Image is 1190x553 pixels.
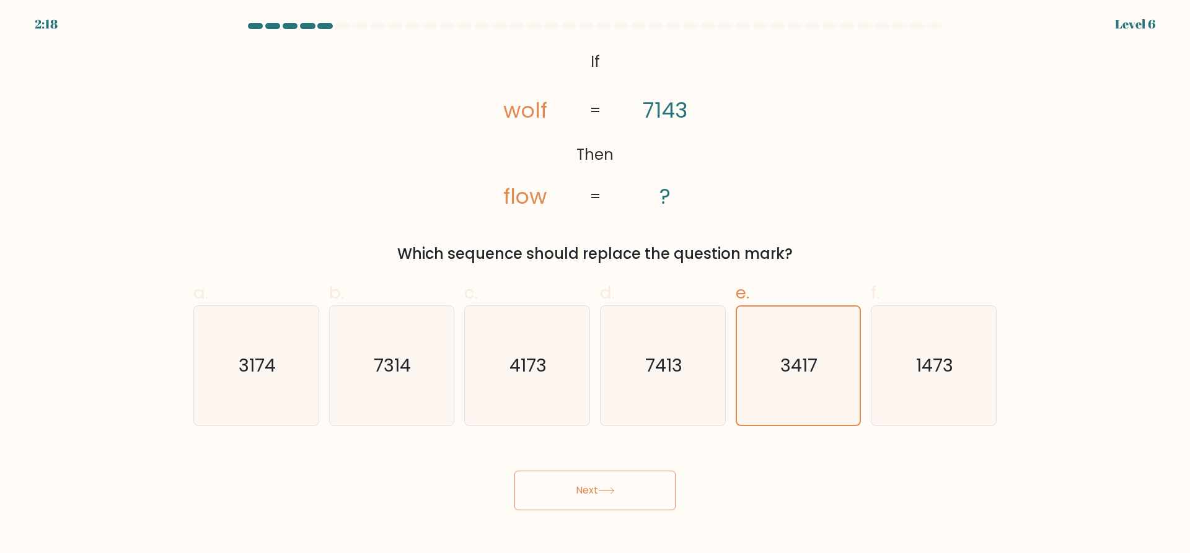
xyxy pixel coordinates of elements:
tspan: wolf [503,95,547,125]
svg: @import url('[URL][DOMAIN_NAME]); [461,47,730,213]
tspan: If [591,51,600,72]
text: 3174 [239,354,276,378]
div: 2:18 [35,15,58,33]
span: a. [193,281,208,305]
text: 3417 [781,353,818,378]
tspan: flow [503,181,547,211]
button: Next [514,471,676,510]
tspan: 7143 [643,95,687,125]
div: Which sequence should replace the question mark? [201,243,989,265]
span: d. [600,281,615,305]
span: f. [871,281,879,305]
text: 7314 [374,354,412,378]
tspan: Then [576,144,614,165]
text: 4173 [510,354,547,378]
span: b. [329,281,344,305]
text: 7413 [645,354,682,378]
span: e. [736,281,749,305]
tspan: ? [659,181,671,211]
div: Level 6 [1115,15,1155,33]
tspan: = [590,186,601,207]
span: c. [464,281,478,305]
tspan: = [590,100,601,121]
text: 1473 [917,354,954,378]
